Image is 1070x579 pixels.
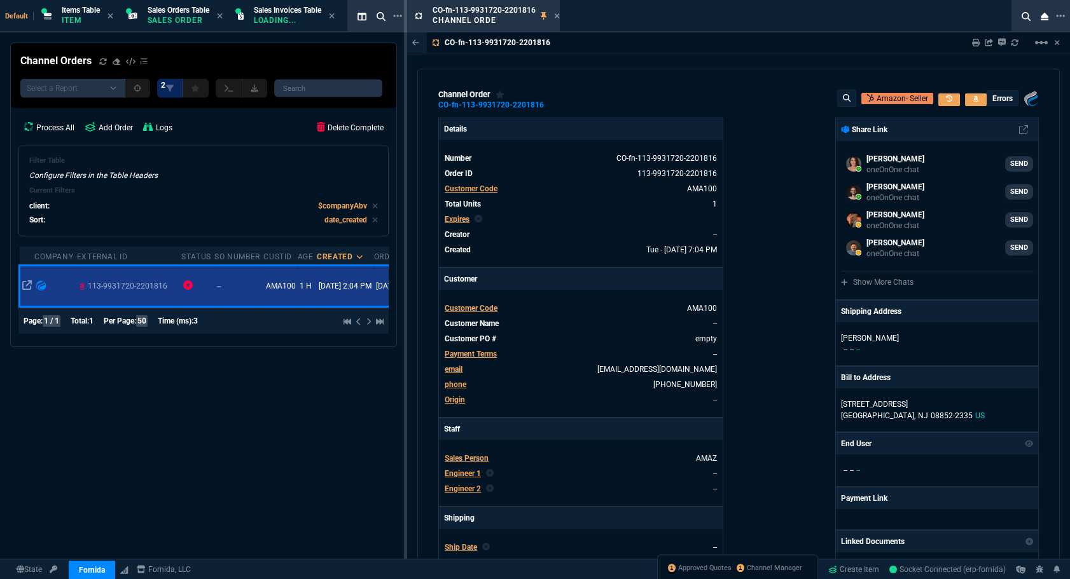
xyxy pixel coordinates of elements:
span: -- [713,543,717,552]
tr: undefined [444,182,718,195]
a: Process All [18,115,80,140]
p: Bill to Address [841,372,891,383]
span: -- [713,395,717,404]
div: Add to Watchlist [496,90,504,100]
div: Status [181,252,211,262]
a: SEND [1005,240,1033,255]
a: -- [713,350,717,358]
div: channel order [438,90,504,100]
code: date_created [324,215,367,224]
p: oneOnOne chat [866,193,924,203]
a: Create Item [823,560,884,579]
p: Staff [439,418,723,440]
div: External Id [77,252,128,262]
span: 1 / 1 [43,315,60,327]
span: 113-9931720-2201816 [88,282,167,290]
a: See Marketplace Order [637,169,717,178]
a: SEND [1005,184,1033,200]
a: fiona.rossi@fornida.com [841,151,1033,177]
nx-icon: Clear selected rep [486,483,494,494]
input: Search [274,79,382,97]
nx-icon: Search [372,9,391,24]
nx-icon: Show/Hide End User to Customer [1025,438,1034,449]
span: 08852-2335 [931,411,973,420]
p: Item [62,15,100,25]
span: -- [844,466,847,475]
span: Sales Invoices Table [254,6,321,15]
a: View Order in amz [965,93,987,106]
span: Expires [445,215,469,224]
span: -- [850,345,854,354]
span: Engineer 2 [445,484,481,493]
tr: undefined [444,332,718,345]
tr: undefined [444,302,718,315]
a: Hide Workbench [1054,37,1060,48]
span: 2 [161,80,165,90]
span: Channel Manager [747,563,802,573]
p: [PERSON_NAME] [866,209,924,221]
p: [PERSON_NAME] [866,237,924,249]
span: 1 [89,317,94,325]
span: email [445,365,462,374]
span: -- [856,466,860,475]
p: oneOnOne chat [866,165,924,175]
span: 50 [136,315,148,327]
tr: undefined [444,198,718,210]
tr: See Marketplace Order [444,152,718,165]
p: Channel Order [433,15,496,25]
a: empty [695,334,717,343]
span: Order ID [445,169,473,178]
tr: +1 207-835-4259 # 40124 [444,378,718,391]
nx-icon: Clear selected rep [482,542,490,553]
tr: undefined [444,213,718,226]
p: Configure Filters in the Table Headers [29,170,378,181]
div: company [34,252,73,262]
code: $companyAbv [318,201,367,210]
div: CustID [263,252,292,262]
span: -- [856,345,860,354]
tr: undefined [444,467,718,480]
span: phone [445,380,466,389]
nx-icon: Close Tab [329,11,335,22]
span: 1 [712,200,717,208]
span: Page: [24,317,43,325]
p: errors [992,93,1013,104]
p: [PERSON_NAME] [841,332,963,344]
div: OrderDate [374,252,419,262]
nx-icon: Open New Tab [393,10,402,22]
nx-icon: Back to Table [412,38,419,47]
a: Origin [445,395,465,404]
a: -- [713,319,717,328]
tr: undefined [444,541,718,554]
span: US [975,411,985,420]
nx-icon: Split Panels [352,9,372,24]
span: Customer Code [445,184,497,193]
a: carlos.ocampo@fornida.com [841,235,1033,261]
div: SO Number [214,252,260,262]
tr: undefined [444,228,718,241]
span: Engineer 1 [445,469,481,478]
a: return channel order to original state [938,93,961,106]
a: msbcCompanyName [133,564,195,575]
a: Brian.Over@fornida.com [841,179,1033,205]
span: Per Page: [104,317,136,325]
a: Global State [13,564,46,575]
a: Add Order [80,115,138,140]
p: [STREET_ADDRESS] [841,398,1033,410]
div: CO-fn-113-9931720-2201816 [438,104,544,106]
span: Customer Name [445,319,499,328]
tr: tgyxjjh4wq8pgw0@marketplace.amazon.com [444,363,718,376]
h4: Channel Orders [20,53,92,69]
span: Created [445,245,471,254]
span: AMA100 [266,282,296,290]
a: AMAZ [696,454,717,463]
nx-icon: Close Workbench [1036,9,1053,24]
p: Shipping [439,507,723,529]
p: Payment Link [841,493,887,504]
a: SEND [1005,156,1033,172]
p: Linked Documents [841,536,905,547]
tr: undefined [444,243,718,256]
p: Loading... [254,15,317,25]
span: Total: [71,317,89,325]
p: [PERSON_NAME] [866,181,924,193]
